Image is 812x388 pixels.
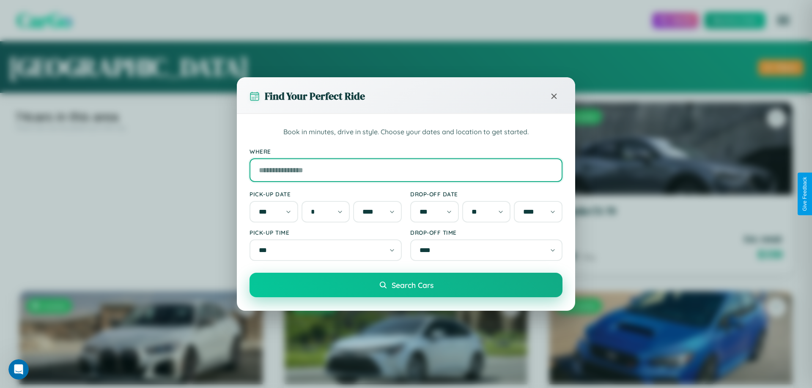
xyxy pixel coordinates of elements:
[410,229,562,236] label: Drop-off Time
[250,273,562,297] button: Search Cars
[265,89,365,103] h3: Find Your Perfect Ride
[250,127,562,138] p: Book in minutes, drive in style. Choose your dates and location to get started.
[250,148,562,155] label: Where
[392,280,433,290] span: Search Cars
[410,190,562,198] label: Drop-off Date
[250,190,402,198] label: Pick-up Date
[250,229,402,236] label: Pick-up Time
